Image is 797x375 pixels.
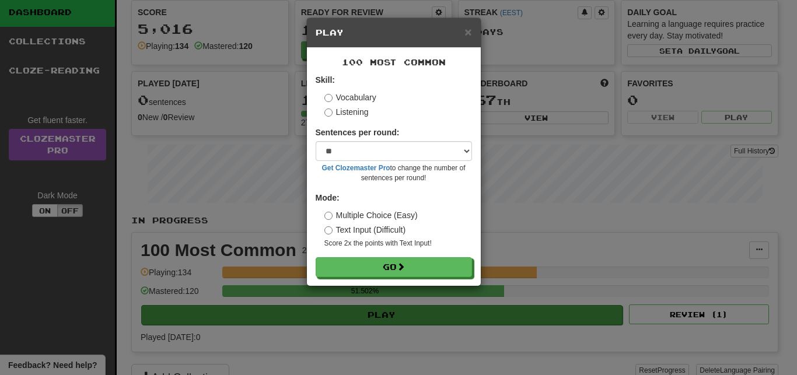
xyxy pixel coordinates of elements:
label: Listening [324,106,369,118]
span: × [464,25,471,38]
input: Multiple Choice (Easy) [324,212,333,220]
label: Vocabulary [324,92,376,103]
button: Close [464,26,471,38]
label: Text Input (Difficult) [324,224,406,236]
small: Score 2x the points with Text Input ! [324,239,472,248]
strong: Skill: [316,75,335,85]
label: Multiple Choice (Easy) [324,209,418,221]
input: Vocabulary [324,94,333,102]
h5: Play [316,27,472,38]
label: Sentences per round: [316,127,400,138]
input: Text Input (Difficult) [324,226,333,234]
button: Go [316,257,472,277]
strong: Mode: [316,193,340,202]
a: Get Clozemaster Pro [322,164,390,172]
input: Listening [324,108,333,117]
small: to change the number of sentences per round! [316,163,472,183]
span: 100 Most Common [342,57,446,67]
